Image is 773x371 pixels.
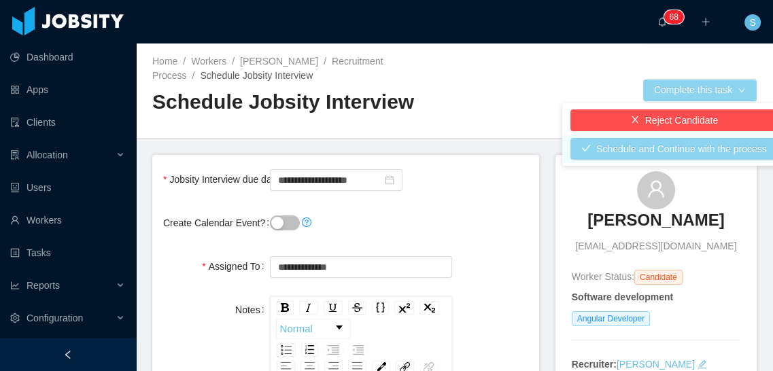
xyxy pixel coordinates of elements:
[274,301,442,315] div: rdw-inline-control
[10,313,20,323] i: icon: setting
[575,239,736,253] span: [EMAIL_ADDRESS][DOMAIN_NAME]
[202,261,269,272] label: Assigned To
[301,343,318,357] div: Ordered
[349,343,368,357] div: Outdent
[324,56,326,67] span: /
[348,301,366,315] div: Strikethrough
[674,10,678,24] p: 8
[183,56,186,67] span: /
[572,311,650,326] span: Angular Developer
[749,14,755,31] span: S
[587,209,724,231] h3: [PERSON_NAME]
[277,301,294,315] div: Bold
[643,79,757,101] button: Complete this taskicon: down
[324,301,343,315] div: Underline
[152,56,177,67] a: Home
[163,174,289,185] label: Jobsity Interview due date
[10,150,20,160] i: icon: solution
[276,319,351,339] div: rdw-dropdown
[152,88,455,116] h2: Schedule Jobsity Interview
[701,17,710,26] i: icon: plus
[10,76,125,103] a: icon: appstoreApps
[232,56,235,67] span: /
[634,270,683,285] span: Candidate
[572,271,634,282] span: Worker Status:
[572,359,617,370] strong: Recruiter:
[302,217,311,227] i: icon: question-circle
[277,319,350,338] a: Block Type
[240,56,318,67] a: [PERSON_NAME]
[191,56,226,67] a: Workers
[657,17,667,26] i: icon: bell
[647,179,666,198] i: icon: user
[587,209,724,239] a: [PERSON_NAME]
[299,301,318,315] div: Italic
[10,239,125,266] a: icon: profileTasks
[274,319,353,339] div: rdw-block-control
[324,343,343,357] div: Indent
[10,109,125,136] a: icon: auditClients
[27,313,83,323] span: Configuration
[394,301,414,315] div: Superscript
[27,280,60,291] span: Reports
[200,70,313,81] span: Schedule Jobsity Interview
[280,315,313,342] span: Normal
[163,217,275,228] label: Create Calendar Event?
[10,281,20,290] i: icon: line-chart
[27,149,68,160] span: Allocation
[274,343,371,357] div: rdw-list-control
[664,10,683,24] sup: 68
[10,174,125,201] a: icon: robotUsers
[192,70,195,81] span: /
[385,175,394,185] i: icon: calendar
[235,304,269,315] label: Notes
[372,301,389,315] div: Monospace
[10,207,125,234] a: icon: userWorkers
[152,56,383,81] a: Recruitment Process
[617,359,695,370] a: [PERSON_NAME]
[277,343,296,357] div: Unordered
[572,291,673,302] strong: Software development
[698,359,707,369] i: icon: edit
[270,215,300,230] button: Create Calendar Event?
[10,43,125,71] a: icon: pie-chartDashboard
[669,10,674,24] p: 6
[419,301,439,315] div: Subscript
